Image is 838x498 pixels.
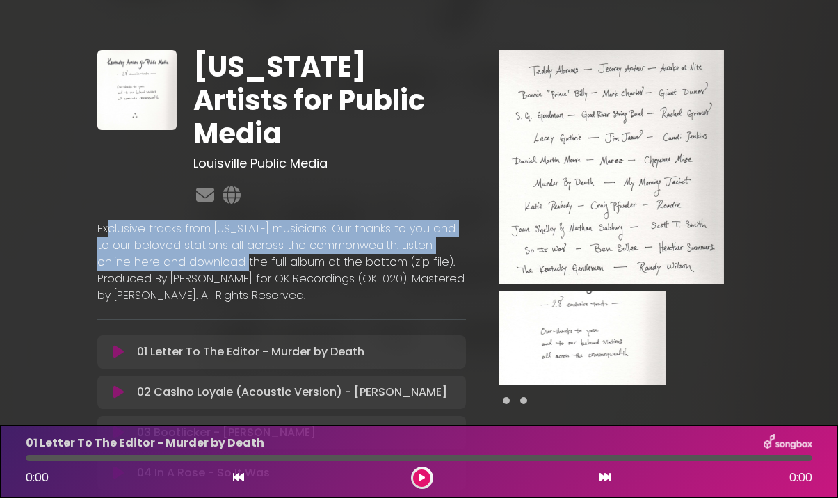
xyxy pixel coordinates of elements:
[764,434,812,452] img: songbox-logo-white.png
[193,50,466,150] h1: [US_STATE] Artists for Public Media
[97,220,466,304] p: Exclusive tracks from [US_STATE] musicians. Our thanks to you and to our beloved stations all acr...
[499,50,725,284] img: Main Media
[26,469,49,485] span: 0:00
[97,50,177,130] img: c1WsRbwhTdCAEPY19PzT
[26,435,264,451] p: 01 Letter To The Editor - Murder by Death
[193,156,466,171] h3: Louisville Public Media
[137,384,447,401] p: 02 Casino Loyale (Acoustic Version) - [PERSON_NAME]
[789,469,812,486] span: 0:00
[137,424,316,441] p: 03 Bootlicker - [PERSON_NAME]
[137,344,364,360] p: 01 Letter To The Editor - Murder by Death
[499,291,666,385] img: VTNrOFRoSLGAMNB5FI85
